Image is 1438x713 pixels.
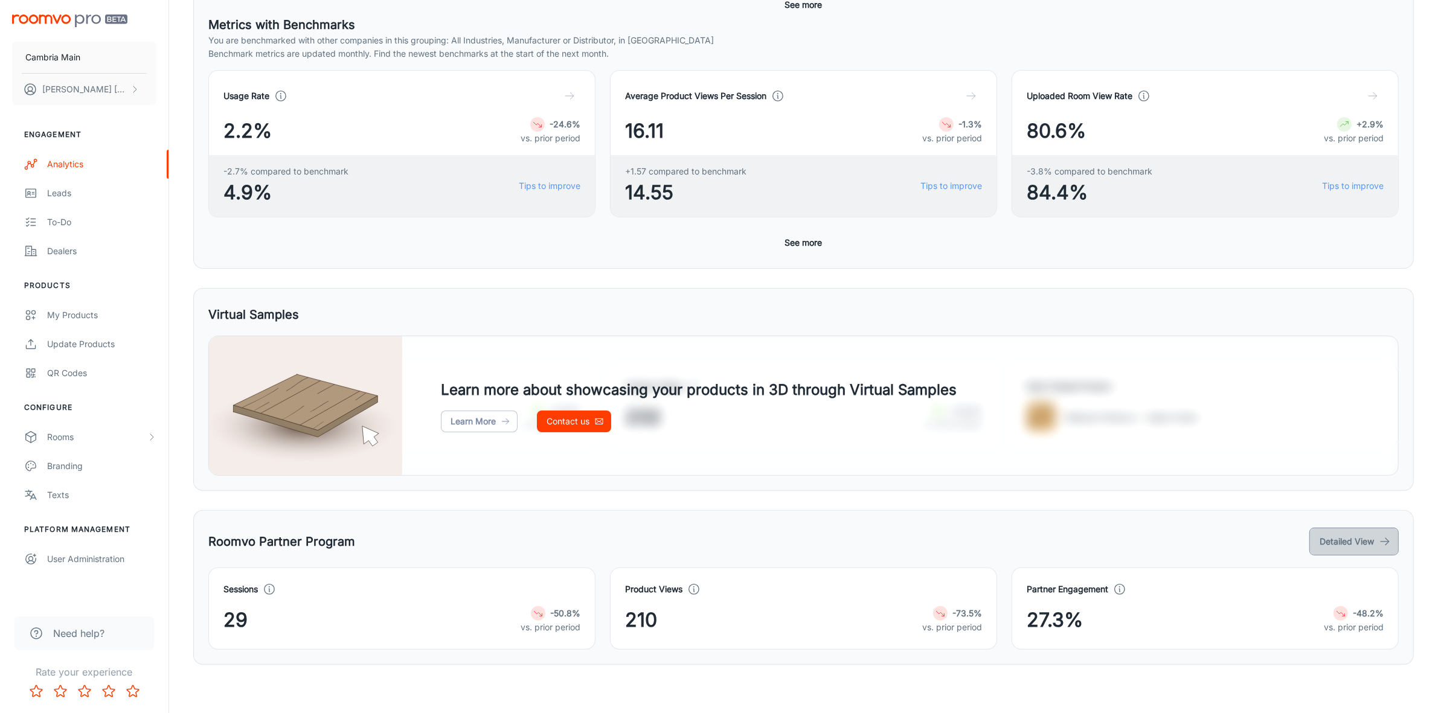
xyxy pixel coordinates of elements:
p: Benchmark metrics are updated monthly. Find the newest benchmarks at the start of the next month. [208,47,1399,60]
h4: Uploaded Room View Rate [1027,89,1132,103]
span: Need help? [53,626,104,641]
a: Tips to improve [920,179,982,193]
p: Rate your experience [10,665,159,679]
strong: -50.8% [550,608,580,618]
strong: +2.9% [1356,119,1384,129]
h5: Virtual Samples [208,305,299,324]
p: vs. prior period [1324,621,1384,634]
button: [PERSON_NAME] [PERSON_NAME] [12,74,156,105]
span: -2.7% compared to benchmark [223,165,348,178]
button: Rate 5 star [121,679,145,703]
p: [PERSON_NAME] [PERSON_NAME] [42,83,127,96]
h4: Product Views [625,583,682,596]
a: Tips to improve [519,179,580,193]
span: 27.3% [1027,606,1083,635]
span: 4.9% [223,178,348,207]
h4: Partner Engagement [1027,583,1108,596]
span: 16.11 [625,117,664,145]
a: Contact us [537,411,611,432]
div: Branding [47,459,156,473]
strong: -48.2% [1353,608,1384,618]
button: Cambria Main [12,42,156,73]
div: QR Codes [47,366,156,380]
span: 210 [625,606,657,635]
p: vs. prior period [521,621,580,634]
h4: Average Product Views Per Session [625,89,766,103]
strong: -1.3% [958,119,982,129]
span: -3.8% compared to benchmark [1027,165,1152,178]
span: 14.55 [625,178,746,207]
div: To-do [47,216,156,229]
a: Learn More [441,411,518,432]
p: Cambria Main [25,51,80,64]
div: Rooms [47,430,147,444]
img: Roomvo PRO Beta [12,14,127,27]
button: See more [780,232,827,254]
p: vs. prior period [922,621,982,634]
span: 2.2% [223,117,272,145]
span: 29 [223,606,248,635]
h5: Roomvo Partner Program [208,532,355,551]
span: +1.57 compared to benchmark [625,165,746,178]
div: My Products [47,309,156,322]
h4: Sessions [223,583,258,596]
p: vs. prior period [521,132,580,145]
h5: Metrics with Benchmarks [208,16,1399,34]
a: Tips to improve [1322,179,1384,193]
div: Dealers [47,245,156,258]
strong: -73.5% [952,608,982,618]
div: Texts [47,488,156,502]
p: vs. prior period [1324,132,1384,145]
button: Detailed View [1309,528,1399,555]
p: You are benchmarked with other companies in this grouping: All Industries, Manufacturer or Distri... [208,34,1399,47]
h4: Learn more about showcasing your products in 3D through Virtual Samples [441,379,957,401]
p: vs. prior period [922,132,982,145]
div: Analytics [47,158,156,171]
div: User Administration [47,552,156,566]
div: Leads [47,187,156,200]
h4: Usage Rate [223,89,269,103]
span: 80.6% [1027,117,1086,145]
button: Rate 3 star [72,679,97,703]
button: Rate 2 star [48,679,72,703]
button: Rate 1 star [24,679,48,703]
span: 84.4% [1027,178,1152,207]
div: Update Products [47,337,156,351]
button: Rate 4 star [97,679,121,703]
strong: -24.6% [550,119,580,129]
